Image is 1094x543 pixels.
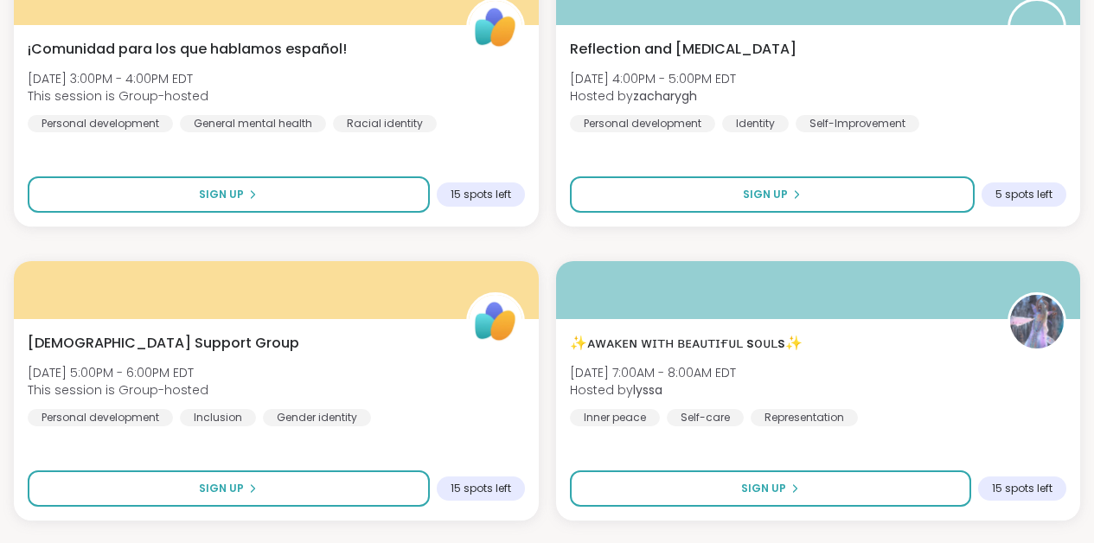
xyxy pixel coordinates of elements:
[180,409,256,426] div: Inclusion
[741,481,786,496] span: Sign Up
[1010,1,1064,54] img: zacharygh
[28,333,299,354] span: [DEMOGRAPHIC_DATA] Support Group
[28,176,430,213] button: Sign Up
[633,87,697,105] b: zacharygh
[28,381,208,399] span: This session is Group-hosted
[570,381,736,399] span: Hosted by
[28,87,208,105] span: This session is Group-hosted
[469,295,522,348] img: ShareWell
[751,409,858,426] div: Representation
[570,333,803,354] span: ✨ᴀᴡᴀᴋᴇɴ ᴡɪᴛʜ ʙᴇᴀᴜᴛɪғᴜʟ sᴏᴜʟs✨
[28,70,208,87] span: [DATE] 3:00PM - 4:00PM EDT
[469,1,522,54] img: ShareWell
[633,381,662,399] b: lyssa
[570,364,736,381] span: [DATE] 7:00AM - 8:00AM EDT
[992,482,1052,495] span: 15 spots left
[28,409,173,426] div: Personal development
[796,115,919,132] div: Self-Improvement
[451,188,511,201] span: 15 spots left
[667,409,744,426] div: Self-care
[743,187,788,202] span: Sign Up
[570,176,976,213] button: Sign Up
[180,115,326,132] div: General mental health
[333,115,437,132] div: Racial identity
[199,187,244,202] span: Sign Up
[1010,295,1064,348] img: lyssa
[28,470,430,507] button: Sign Up
[570,115,715,132] div: Personal development
[570,470,972,507] button: Sign Up
[722,115,789,132] div: Identity
[199,481,244,496] span: Sign Up
[263,409,371,426] div: Gender identity
[570,409,660,426] div: Inner peace
[570,87,736,105] span: Hosted by
[28,39,347,60] span: ¡Comunidad para los que hablamos español!
[570,39,797,60] span: Reflection and [MEDICAL_DATA]
[570,70,736,87] span: [DATE] 4:00PM - 5:00PM EDT
[995,188,1052,201] span: 5 spots left
[451,482,511,495] span: 15 spots left
[28,115,173,132] div: Personal development
[28,364,208,381] span: [DATE] 5:00PM - 6:00PM EDT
